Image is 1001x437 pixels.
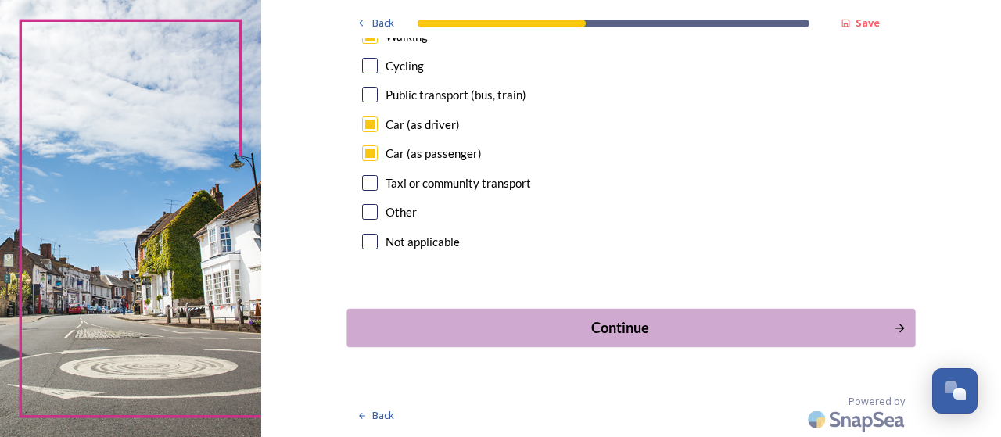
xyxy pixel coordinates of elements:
[386,57,424,75] div: Cycling
[372,408,394,423] span: Back
[849,394,905,409] span: Powered by
[346,309,915,347] button: Continue
[386,233,460,251] div: Not applicable
[386,145,482,163] div: Car (as passenger)
[372,16,394,30] span: Back
[386,203,417,221] div: Other
[386,116,460,134] div: Car (as driver)
[356,317,885,338] div: Continue
[386,174,531,192] div: Taxi or community transport
[386,86,526,104] div: Public transport (bus, train)
[856,16,880,30] strong: Save
[932,368,978,414] button: Open Chat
